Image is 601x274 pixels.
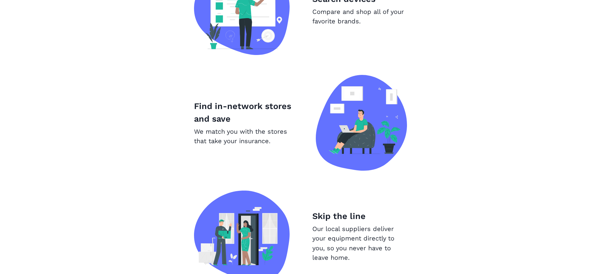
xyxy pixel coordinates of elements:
[194,127,293,146] p: We match you with the stores that take your insurance.
[194,100,293,125] p: Find in-network stores and save
[316,75,407,171] img: Find in-network stores and save image
[312,7,407,26] p: Compare and shop all of your favorite brands.
[312,210,407,222] p: Skip the line
[312,224,407,262] p: Our local suppliers deliver your equipment directly to you, so you never have to leave home.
